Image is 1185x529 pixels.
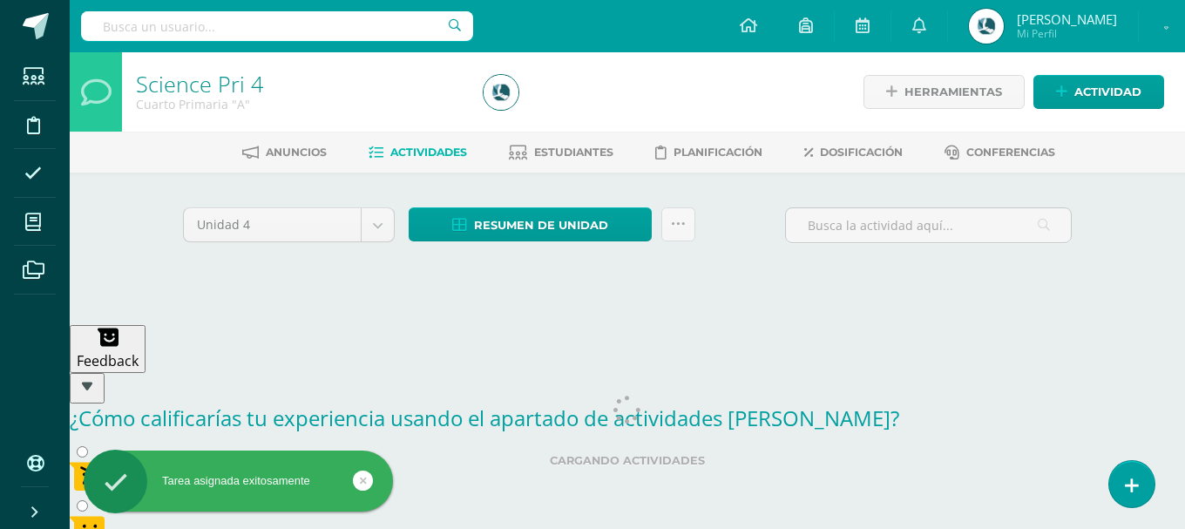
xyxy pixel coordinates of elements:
span: Unidad 4 [197,208,348,241]
img: 0db7ad12a37ea8aabdf6c45f28ac505c.png [969,9,1004,44]
span: Planificación [674,146,762,159]
span: Feedback [77,351,139,370]
a: Conferencias [945,139,1055,166]
a: Science Pri 4 [136,69,263,98]
a: Dosificación [804,139,903,166]
span: [PERSON_NAME] [1017,10,1117,28]
a: Estudiantes [509,139,613,166]
span: Resumen de unidad [474,209,608,241]
span: Estudiantes [534,146,613,159]
span: Anuncios [266,146,327,159]
a: Herramientas [863,75,1025,109]
img: 0db7ad12a37ea8aabdf6c45f28ac505c.png [484,75,518,110]
a: Planificación [655,139,762,166]
div: Tarea asignada exitosamente [84,473,393,489]
div: Cuarto Primaria 'A' [136,96,463,112]
span: Conferencias [966,146,1055,159]
input: Busca la actividad aquí... [786,208,1071,242]
a: Unidad 4 [184,208,394,241]
h1: Science Pri 4 [136,71,463,96]
span: Mi Perfil [1017,26,1117,41]
span: Herramientas [904,76,1002,108]
span: Actividades [390,146,467,159]
span: Dosificación [820,146,903,159]
a: Anuncios [242,139,327,166]
button: Feedback - Mostrar encuesta [70,325,146,373]
input: Busca un usuario... [81,11,473,41]
span: Actividad [1074,76,1141,108]
a: Actividad [1033,75,1164,109]
a: Resumen de unidad [409,207,652,241]
a: Actividades [369,139,467,166]
label: Cargando actividades [183,454,1072,467]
